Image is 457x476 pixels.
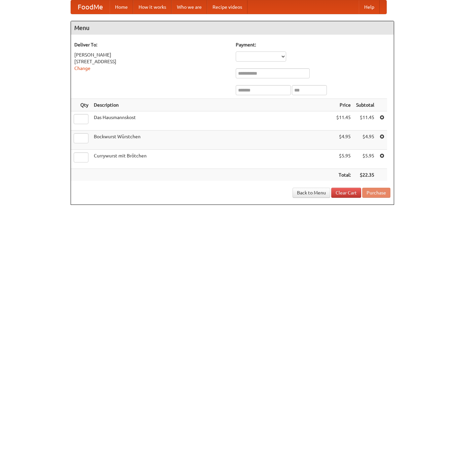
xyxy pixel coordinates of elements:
[91,99,334,111] th: Description
[71,21,394,35] h4: Menu
[133,0,172,14] a: How it works
[74,51,229,58] div: [PERSON_NAME]
[353,99,377,111] th: Subtotal
[359,0,380,14] a: Help
[74,66,90,71] a: Change
[91,131,334,150] td: Bockwurst Würstchen
[334,131,353,150] td: $4.95
[293,188,330,198] a: Back to Menu
[353,111,377,131] td: $11.45
[110,0,133,14] a: Home
[334,99,353,111] th: Price
[362,188,390,198] button: Purchase
[353,150,377,169] td: $5.95
[353,169,377,181] th: $22.35
[334,150,353,169] td: $5.95
[236,41,390,48] h5: Payment:
[71,99,91,111] th: Qty
[353,131,377,150] td: $4.95
[74,41,229,48] h5: Deliver To:
[331,188,361,198] a: Clear Cart
[334,169,353,181] th: Total:
[207,0,247,14] a: Recipe videos
[172,0,207,14] a: Who we are
[91,111,334,131] td: Das Hausmannskost
[91,150,334,169] td: Currywurst mit Brötchen
[334,111,353,131] td: $11.45
[71,0,110,14] a: FoodMe
[74,58,229,65] div: [STREET_ADDRESS]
